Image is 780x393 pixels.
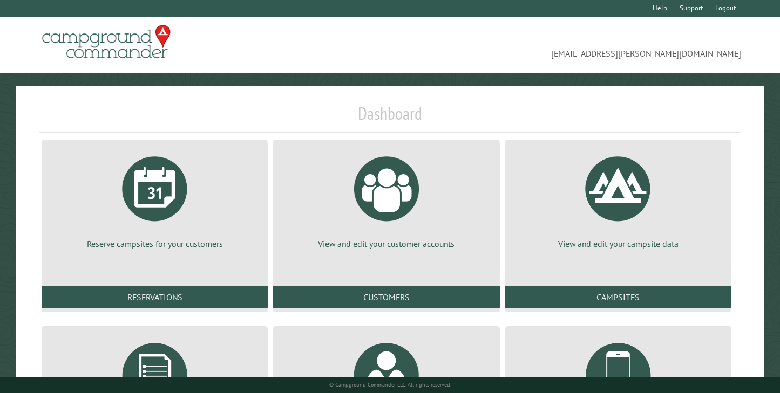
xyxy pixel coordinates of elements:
a: Campsites [505,286,731,308]
img: Campground Commander [39,21,174,63]
p: Reserve campsites for your customers [55,238,255,250]
a: Customers [273,286,499,308]
a: View and edit your customer accounts [286,148,486,250]
p: View and edit your campsite data [518,238,718,250]
p: View and edit your customer accounts [286,238,486,250]
a: Reservations [42,286,268,308]
a: Reserve campsites for your customers [55,148,255,250]
small: © Campground Commander LLC. All rights reserved. [329,381,451,388]
span: [EMAIL_ADDRESS][PERSON_NAME][DOMAIN_NAME] [390,30,741,60]
a: View and edit your campsite data [518,148,718,250]
h1: Dashboard [39,103,741,133]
